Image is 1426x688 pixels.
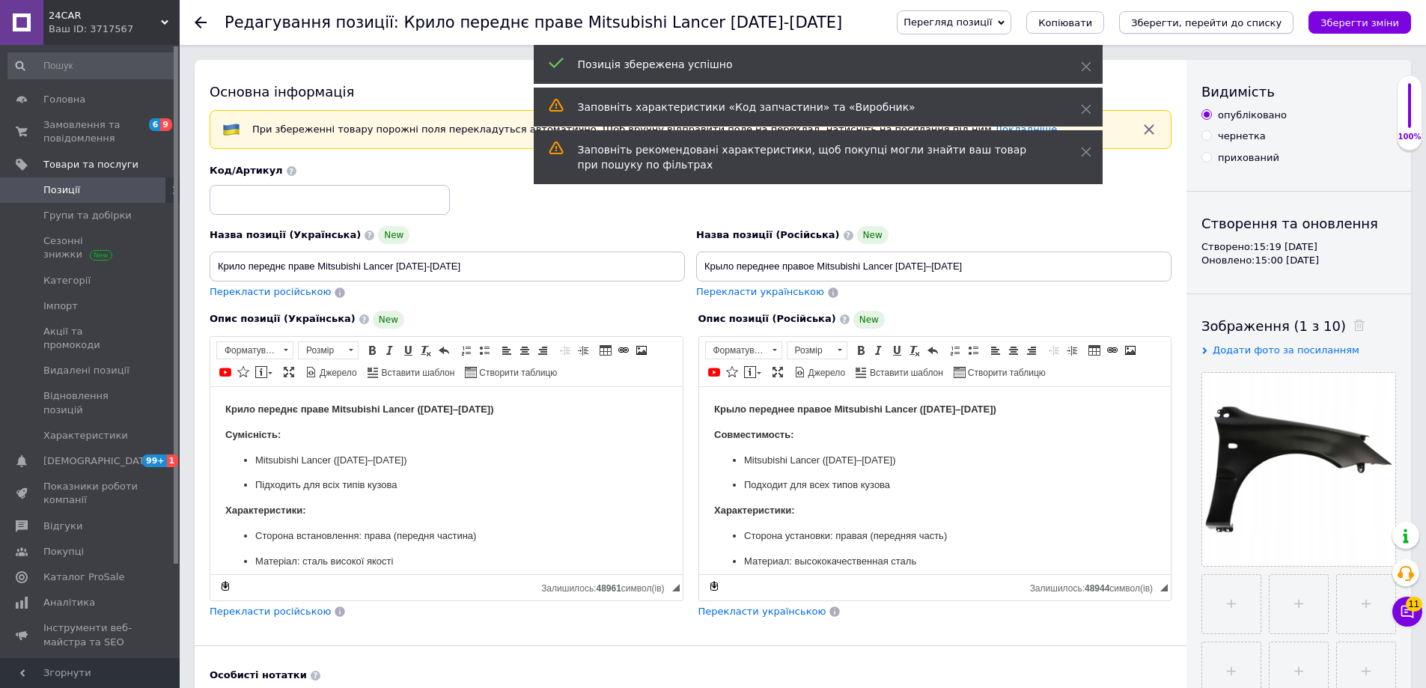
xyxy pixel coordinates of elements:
[195,16,207,28] div: Повернутися назад
[43,234,138,261] span: Сезонні знижки
[966,367,1046,380] span: Створити таблицю
[43,621,138,648] span: Інструменти веб-майстра та SEO
[517,342,533,359] a: По центру
[698,606,826,617] span: Перекласти українською
[45,141,427,157] p: Сторона установки: правая (передняя часть)
[43,325,138,352] span: Акції та промокоди
[43,545,84,558] span: Покупці
[15,42,95,53] strong: Совместимость:
[253,364,275,380] a: Вставити повідомлення
[1104,342,1121,359] a: Вставити/Редагувати посилання (Ctrl+L)
[1122,342,1139,359] a: Зображення
[252,124,1057,135] span: При збереженні товару порожні поля перекладуться автоматично. Щоб вручну відправити поле на перек...
[15,15,457,663] body: Редактор, B7C60B47-1E8D-43BB-9B86-BD53A4CA13AC
[615,342,632,359] a: Вставити/Редагувати посилання (Ctrl+L)
[1213,344,1359,356] span: Додати фото за посиланням
[458,342,475,359] a: Вставити/видалити нумерований список
[951,364,1048,380] a: Створити таблицю
[1201,82,1396,101] div: Видимість
[15,15,457,663] body: Редактор, 5BFB2393-756A-4231-9A04-A2626474BB91
[418,342,434,359] a: Видалити форматування
[210,252,685,281] input: Наприклад, H&M жіноча сукня зелена 38 розмір вечірня максі з блискітками
[792,364,848,380] a: Джерело
[1201,317,1396,335] div: Зображення (1 з 10)
[578,57,1043,72] div: Позиція збережена успішно
[907,342,923,359] a: Видалити форматування
[853,364,945,380] a: Вставити шаблон
[1201,240,1396,254] div: Створено: 15:19 [DATE]
[476,342,493,359] a: Вставити/видалити маркований список
[597,342,614,359] a: Таблиця
[45,167,427,183] p: Материал: высококачественная сталь
[43,596,95,609] span: Аналітика
[210,165,283,176] span: Код/Артикул
[1131,17,1282,28] i: Зберегти, перейти до списку
[373,311,404,329] span: New
[1218,109,1287,122] div: опубліковано
[853,311,885,329] span: New
[477,367,557,380] span: Створити таблицю
[43,429,128,442] span: Характеристики
[217,578,234,594] a: Зробити резервну копію зараз
[210,606,331,617] span: Перекласти російською
[303,364,359,380] a: Джерело
[299,342,344,359] span: Розмір
[45,91,427,106] p: Підходить для всіх типів кузова
[225,13,842,31] h1: Редагування позиції: Крило переднє праве Mitsubishi Lancer 2003-2008
[210,82,1171,101] div: Основна інформація
[742,364,764,380] a: Вставити повідомлення
[210,313,356,324] span: Опис позиції (Українська)
[947,342,963,359] a: Вставити/видалити нумерований список
[15,118,96,129] strong: Характеристики:
[596,583,621,594] span: 48961
[210,286,331,297] span: Перекласти російською
[43,299,78,313] span: Імпорт
[871,342,887,359] a: Курсив (Ctrl+I)
[706,364,722,380] a: Додати відео з YouTube
[43,158,138,171] span: Товари та послуги
[210,387,683,574] iframe: Редактор, B7C60B47-1E8D-43BB-9B86-BD53A4CA13AC
[1086,342,1103,359] a: Таблиця
[15,42,70,53] strong: Сумісність:
[853,342,869,359] a: Жирний (Ctrl+B)
[43,209,132,222] span: Групи та добірки
[705,341,782,359] a: Форматування
[575,342,591,359] a: Збільшити відступ
[889,342,905,359] a: Підкреслений (Ctrl+U)
[364,342,380,359] a: Жирний (Ctrl+B)
[45,66,427,82] p: Mitsubishi Lancer ([DATE]–[DATE])
[436,342,452,359] a: Повернути (Ctrl+Z)
[806,367,846,380] span: Джерело
[633,342,650,359] a: Зображення
[217,342,278,359] span: Форматування
[167,454,179,467] span: 1
[534,342,551,359] a: По правому краю
[43,520,82,533] span: Відгуки
[298,341,359,359] a: Розмір
[1398,132,1422,142] div: 100%
[1064,342,1080,359] a: Збільшити відступ
[43,274,91,287] span: Категорії
[210,229,361,240] span: Назва позиції (Українська)
[1030,579,1160,594] div: Кiлькiсть символiв
[400,342,416,359] a: Підкреслений (Ctrl+U)
[43,118,138,145] span: Замовлення та повідомлення
[706,578,722,594] a: Зробити резервну копію зараз
[578,142,1043,172] div: Заповніть рекомендовані характеристики, щоб покупці могли знайти ваш товар при пошуку по фільтрах
[698,313,836,324] span: Опис позиції (Російська)
[1406,594,1422,609] span: 11
[1201,214,1396,233] div: Створення та оновлення
[1026,11,1104,34] button: Копіювати
[43,389,138,416] span: Відновлення позицій
[217,364,234,380] a: Додати відео з YouTube
[1392,597,1422,627] button: Чат з покупцем11
[378,226,409,244] span: New
[43,454,154,468] span: [DEMOGRAPHIC_DATA]
[696,286,824,297] span: Перекласти українською
[216,341,293,359] a: Форматування
[904,16,992,28] span: Перегляд позиції
[49,22,180,36] div: Ваш ID: 3717567
[578,100,1043,115] div: Заповніть характеристики «Код запчастини» та «Виробник»
[281,364,297,380] a: Максимізувати
[382,342,398,359] a: Курсив (Ctrl+I)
